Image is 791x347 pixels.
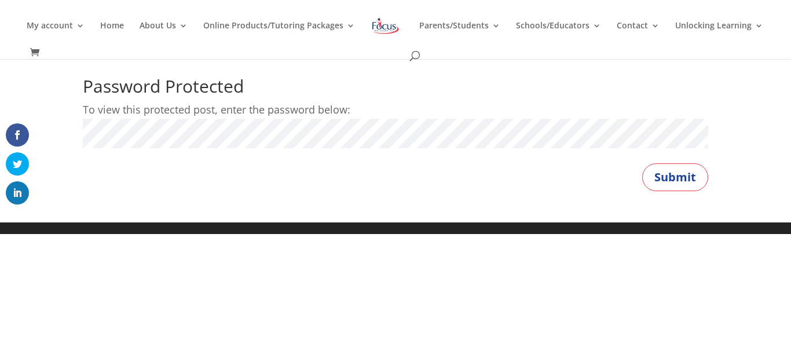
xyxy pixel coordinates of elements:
[100,21,124,49] a: Home
[675,21,763,49] a: Unlocking Learning
[27,21,85,49] a: My account
[83,78,708,101] h1: Password Protected
[371,16,401,36] img: Focus on Learning
[83,101,708,119] p: To view this protected post, enter the password below:
[516,21,601,49] a: Schools/Educators
[617,21,660,49] a: Contact
[419,21,500,49] a: Parents/Students
[140,21,188,49] a: About Us
[642,163,708,191] button: Submit
[203,21,355,49] a: Online Products/Tutoring Packages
